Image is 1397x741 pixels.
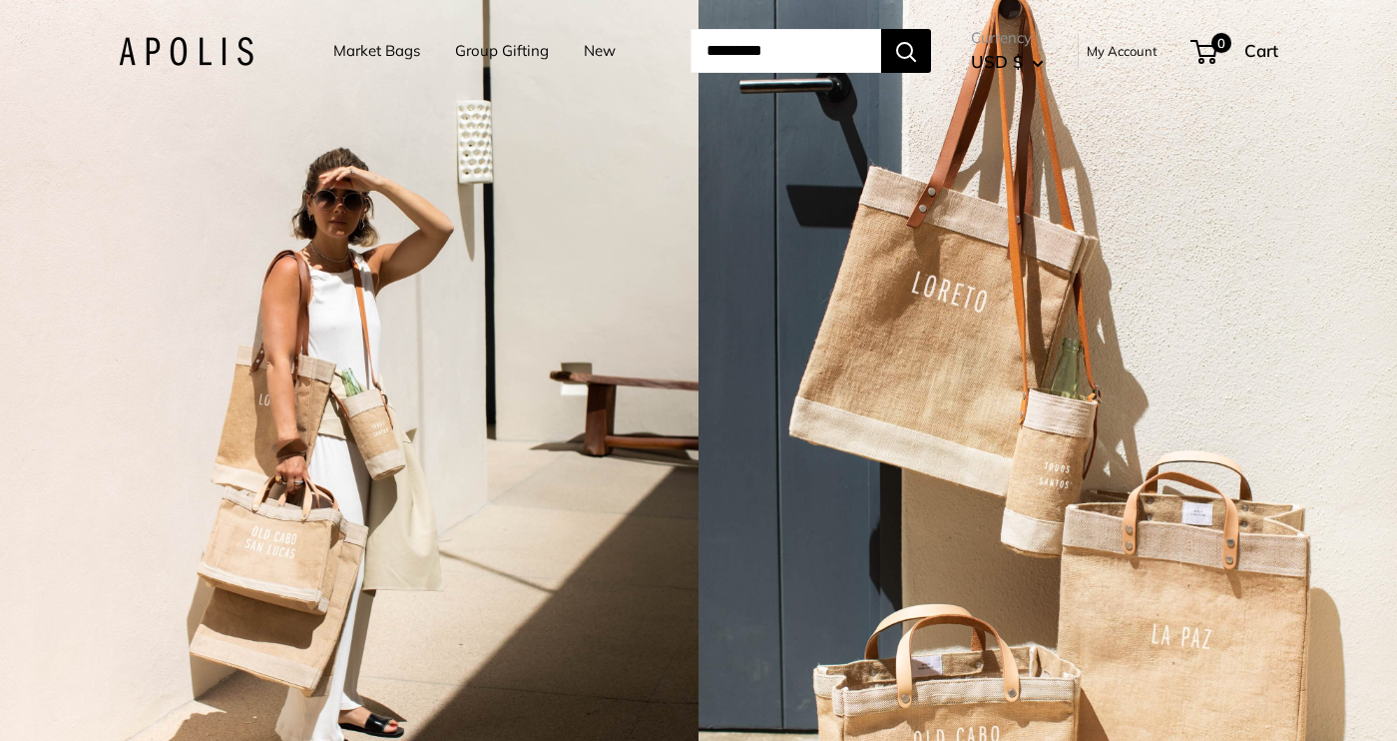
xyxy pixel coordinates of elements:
button: Search [881,29,931,73]
a: New [584,37,616,65]
a: Group Gifting [455,37,549,65]
span: USD $ [971,51,1023,72]
button: USD $ [971,46,1044,78]
a: My Account [1087,39,1158,63]
img: Apolis [119,37,253,66]
a: 0 Cart [1192,35,1278,67]
span: 0 [1211,33,1231,53]
a: Market Bags [333,37,420,65]
span: Cart [1244,40,1278,61]
span: Currency [971,24,1044,52]
input: Search... [691,29,881,73]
